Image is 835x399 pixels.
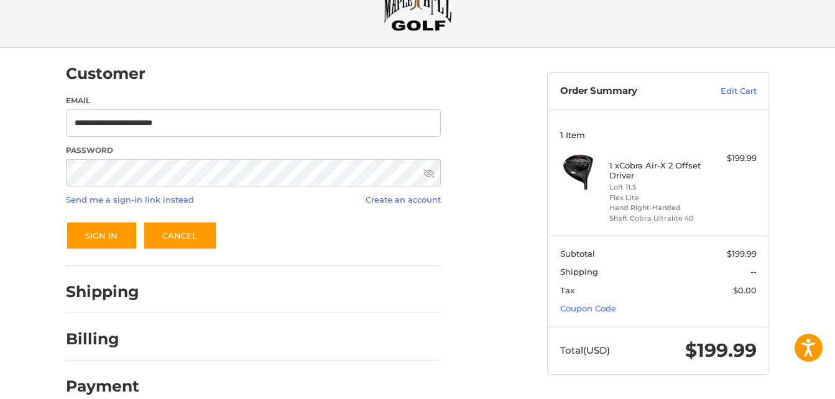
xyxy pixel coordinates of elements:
h2: Payment [66,377,139,396]
h4: 1 x Cobra Air-X 2 Offset Driver [609,160,704,181]
span: Tax [560,285,574,295]
h2: Customer [66,64,145,83]
button: Sign In [66,221,137,250]
li: Flex Lite [609,193,704,203]
span: $0.00 [733,285,757,295]
label: Email [66,95,441,106]
h2: Shipping [66,282,139,301]
div: $199.99 [708,152,757,165]
a: Coupon Code [560,303,616,313]
span: $199.99 [685,339,757,362]
label: Password [66,145,441,156]
span: Shipping [560,267,598,277]
span: -- [750,267,757,277]
a: Create an account [366,195,441,204]
h2: Billing [66,329,139,349]
li: Shaft Cobra Ultralite 40 [609,213,704,224]
h3: Order Summary [560,85,694,98]
li: Hand Right-Handed [609,203,704,213]
li: Loft 11.5 [609,182,704,193]
span: Total (USD) [560,344,610,356]
span: Subtotal [560,249,595,259]
a: Cancel [143,221,217,250]
a: Send me a sign-in link instead [66,195,194,204]
a: Edit Cart [694,85,757,98]
h3: 1 Item [560,130,757,140]
span: $199.99 [727,249,757,259]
